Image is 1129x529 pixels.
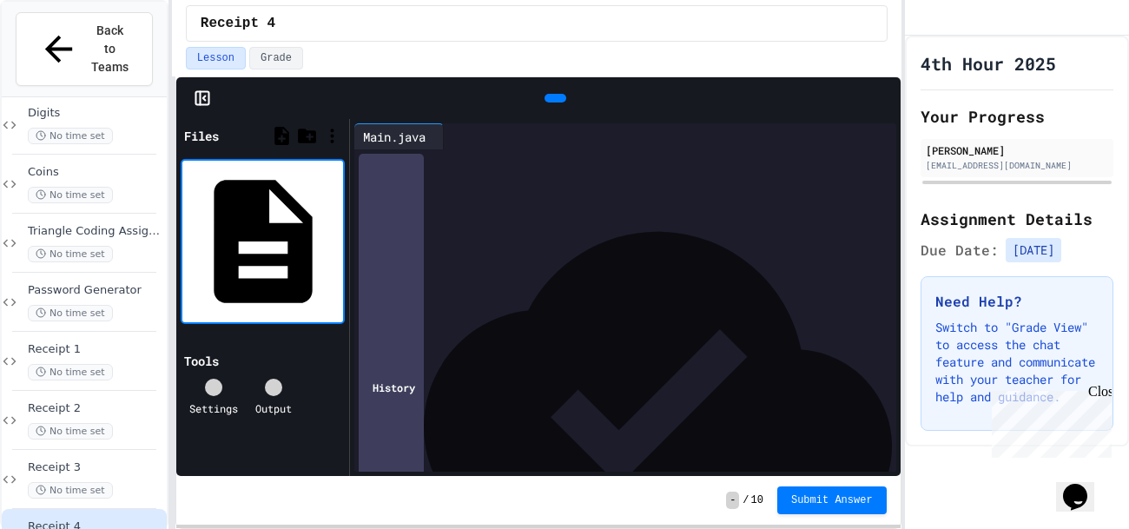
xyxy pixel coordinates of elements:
span: 10 [751,493,763,507]
div: Files [184,127,219,145]
div: Main.java [354,128,434,146]
span: Coins [28,165,163,180]
span: - [726,492,739,509]
button: Back to Teams [16,12,153,86]
span: No time set [28,482,113,499]
span: No time set [28,364,113,380]
div: Tools [184,352,219,370]
span: No time set [28,128,113,144]
span: Triangle Coding Assignment [28,224,163,239]
button: Submit Answer [777,486,887,514]
span: Submit Answer [791,493,873,507]
h2: Assignment Details [921,207,1113,231]
span: Receipt 3 [28,460,163,475]
div: [EMAIL_ADDRESS][DOMAIN_NAME] [926,159,1108,172]
span: Receipt 4 [201,13,275,34]
span: Receipt 2 [28,401,163,416]
p: Switch to "Grade View" to access the chat feature and communicate with your teacher for help and ... [935,319,1099,406]
iframe: chat widget [1056,460,1112,512]
h1: 4th Hour 2025 [921,51,1056,76]
div: Output [255,400,292,416]
iframe: chat widget [985,384,1112,458]
div: Main.java [354,123,444,149]
button: Grade [249,47,303,69]
span: Password Generator [28,283,163,298]
span: Digits [28,106,163,121]
span: [DATE] [1006,238,1061,262]
div: Settings [189,400,238,416]
span: No time set [28,423,113,440]
h3: Need Help? [935,291,1099,312]
span: Receipt 1 [28,342,163,357]
span: Due Date: [921,240,999,261]
button: Lesson [186,47,246,69]
div: [PERSON_NAME] [926,142,1108,158]
span: / [743,493,749,507]
span: No time set [28,246,113,262]
span: No time set [28,187,113,203]
span: Back to Teams [89,22,130,76]
h2: Your Progress [921,104,1113,129]
span: No time set [28,305,113,321]
div: Chat with us now!Close [7,7,120,110]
